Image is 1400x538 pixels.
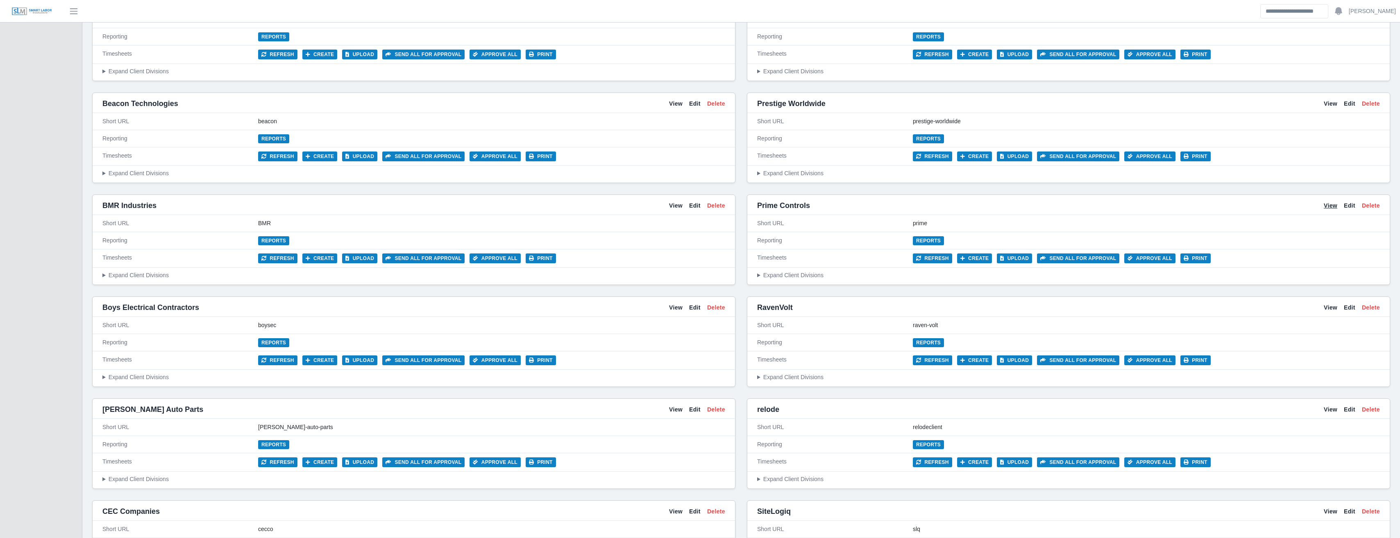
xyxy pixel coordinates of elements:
[1124,50,1175,59] button: Approve All
[342,355,377,365] button: Upload
[957,355,992,365] button: Create
[757,151,913,161] div: Timesheets
[258,338,289,347] a: Reports
[1037,253,1119,263] button: Send all for approval
[1124,151,1175,161] button: Approve All
[1362,201,1380,210] a: Delete
[470,253,521,263] button: Approve All
[1344,303,1355,312] a: Edit
[1362,303,1380,312] a: Delete
[757,117,913,126] div: Short URL
[258,253,297,263] button: Refresh
[707,99,725,108] a: Delete
[757,50,913,59] div: Timesheets
[470,151,521,161] button: Approve All
[689,405,701,414] a: Edit
[1362,405,1380,414] a: Delete
[102,404,203,415] span: [PERSON_NAME] Auto Parts
[102,50,258,59] div: Timesheets
[258,355,297,365] button: Refresh
[470,355,521,365] button: Approve All
[1349,7,1396,16] a: [PERSON_NAME]
[102,302,199,313] span: Boys Electrical Contractors
[1324,507,1337,516] a: View
[1344,201,1355,210] a: Edit
[470,50,521,59] button: Approve All
[1180,457,1211,467] button: Print
[302,50,338,59] button: Create
[382,151,465,161] button: Send all for approval
[1180,50,1211,59] button: Print
[757,236,913,245] div: Reporting
[258,457,297,467] button: Refresh
[997,50,1032,59] button: Upload
[957,151,992,161] button: Create
[302,253,338,263] button: Create
[258,50,297,59] button: Refresh
[258,117,725,126] div: beacon
[757,475,1380,484] summary: Expand Client Divisions
[757,355,913,365] div: Timesheets
[997,355,1032,365] button: Upload
[102,271,725,280] summary: Expand Client Divisions
[757,134,913,143] div: Reporting
[302,457,338,467] button: Create
[997,457,1032,467] button: Upload
[757,271,1380,280] summary: Expand Client Divisions
[1324,99,1337,108] a: View
[757,423,913,432] div: Short URL
[757,200,810,211] span: Prime Controls
[342,50,377,59] button: Upload
[1037,457,1119,467] button: Send all for approval
[302,151,338,161] button: Create
[957,253,992,263] button: Create
[757,525,913,533] div: Short URL
[1037,355,1119,365] button: Send all for approval
[102,423,258,432] div: Short URL
[1324,405,1337,414] a: View
[997,253,1032,263] button: Upload
[258,321,725,330] div: boysec
[102,32,258,41] div: Reporting
[1260,4,1328,18] input: Search
[689,201,701,210] a: Edit
[1180,253,1211,263] button: Print
[382,457,465,467] button: Send all for approval
[258,134,289,143] a: Reports
[757,67,1380,76] summary: Expand Client Divisions
[757,457,913,467] div: Timesheets
[342,253,377,263] button: Upload
[102,151,258,161] div: Timesheets
[382,253,465,263] button: Send all for approval
[757,98,826,109] span: Prestige Worldwide
[102,117,258,126] div: Short URL
[102,219,258,228] div: Short URL
[913,32,944,41] a: Reports
[1124,457,1175,467] button: Approve All
[526,253,556,263] button: Print
[757,169,1380,178] summary: Expand Client Divisions
[757,440,913,449] div: Reporting
[102,200,157,211] span: BMR Industries
[526,50,556,59] button: Print
[1324,201,1337,210] a: View
[913,525,1380,533] div: slq
[913,50,952,59] button: Refresh
[757,219,913,228] div: Short URL
[707,303,725,312] a: Delete
[913,151,952,161] button: Refresh
[913,236,944,245] a: Reports
[689,99,701,108] a: Edit
[102,236,258,245] div: Reporting
[1124,253,1175,263] button: Approve All
[757,253,913,263] div: Timesheets
[258,32,289,41] a: Reports
[1037,151,1119,161] button: Send all for approval
[102,321,258,330] div: Short URL
[1362,99,1380,108] a: Delete
[102,134,258,143] div: Reporting
[757,338,913,347] div: Reporting
[913,321,1380,330] div: raven-volt
[913,423,1380,432] div: relodeclient
[669,303,683,312] a: View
